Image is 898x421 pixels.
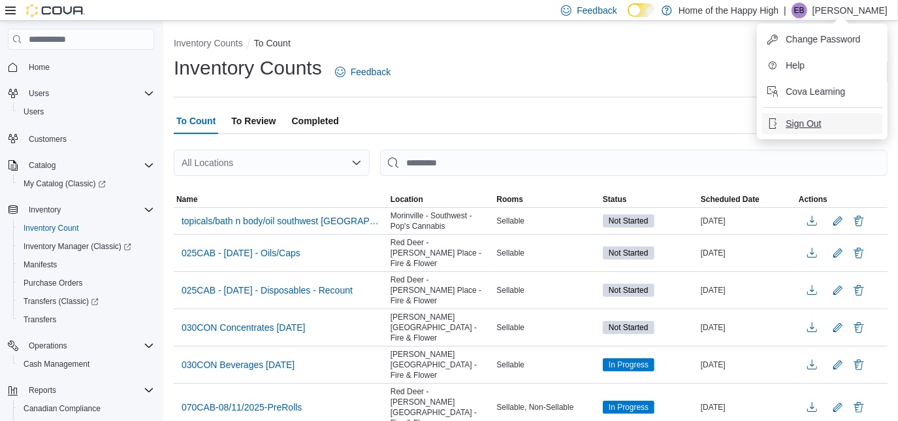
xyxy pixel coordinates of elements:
[18,257,62,273] a: Manifests
[18,220,84,236] a: Inventory Count
[786,33,860,46] span: Change Password
[176,243,306,263] button: 025CAB - [DATE] - Oils/Caps
[18,104,154,120] span: Users
[330,59,396,85] a: Feedback
[609,247,649,259] span: Not Started
[609,215,649,227] span: Not Started
[603,284,654,297] span: Not Started
[494,245,600,261] div: Sellable
[24,131,72,147] a: Customers
[698,357,796,373] div: [DATE]
[351,65,391,78] span: Feedback
[494,399,600,415] div: Sellable, Non-Sellable
[24,158,61,173] button: Catalog
[176,318,311,337] button: 030CON Concentrates [DATE]
[784,3,786,18] p: |
[18,239,154,254] span: Inventory Manager (Classic)
[176,108,216,134] span: To Count
[29,134,67,144] span: Customers
[174,38,243,48] button: Inventory Counts
[182,246,300,260] span: 025CAB - [DATE] - Oils/Caps
[18,312,154,328] span: Transfers
[698,213,796,229] div: [DATE]
[380,150,888,176] input: This is a search bar. After typing your query, hit enter to filter the results lower in the page.
[609,359,649,371] span: In Progress
[182,214,380,227] span: topicals/bath n body/oil southwest [GEOGRAPHIC_DATA][PERSON_NAME][GEOGRAPHIC_DATA] - Southwest - ...
[830,243,846,263] button: Edit count details
[830,397,846,417] button: Edit count details
[851,357,867,373] button: Delete
[24,178,106,189] span: My Catalog (Classic)
[24,158,154,173] span: Catalog
[182,284,353,297] span: 025CAB - [DATE] - Disposables - Recount
[29,205,61,215] span: Inventory
[494,320,600,335] div: Sellable
[494,192,600,207] button: Rooms
[351,158,362,168] button: Open list of options
[13,311,159,329] button: Transfers
[13,274,159,292] button: Purchase Orders
[18,294,104,309] a: Transfers (Classic)
[830,211,846,231] button: Edit count details
[24,130,154,146] span: Customers
[698,192,796,207] button: Scheduled Date
[24,403,101,414] span: Canadian Compliance
[628,3,655,17] input: Dark Mode
[609,322,649,333] span: Not Started
[24,382,154,398] span: Reports
[24,202,66,218] button: Inventory
[13,237,159,256] a: Inventory Manager (Classic)
[292,108,339,134] span: Completed
[176,355,300,375] button: 030CON Beverages [DATE]
[3,156,159,175] button: Catalog
[176,397,307,417] button: 070CAB-08/11/2025-PreRolls
[18,257,154,273] span: Manifests
[603,358,654,371] span: In Progress
[3,381,159,399] button: Reports
[182,321,306,334] span: 030CON Concentrates [DATE]
[24,241,131,252] span: Inventory Manager (Classic)
[18,239,136,254] a: Inventory Manager (Classic)
[830,280,846,300] button: Edit count details
[13,355,159,373] button: Cash Management
[24,202,154,218] span: Inventory
[13,175,159,193] a: My Catalog (Classic)
[24,296,99,307] span: Transfers (Classic)
[18,176,154,192] span: My Catalog (Classic)
[13,103,159,121] button: Users
[18,294,154,309] span: Transfers (Classic)
[3,129,159,148] button: Customers
[794,3,805,18] span: EB
[830,355,846,375] button: Edit count details
[3,337,159,355] button: Operations
[698,399,796,415] div: [DATE]
[603,321,654,334] span: Not Started
[851,399,867,415] button: Delete
[496,194,523,205] span: Rooms
[830,318,846,337] button: Edit count details
[29,341,67,351] span: Operations
[18,104,49,120] a: Users
[762,81,882,102] button: Cova Learning
[24,260,57,270] span: Manifests
[24,338,72,354] button: Operations
[603,246,654,260] span: Not Started
[603,214,654,227] span: Not Started
[3,58,159,76] button: Home
[762,29,882,50] button: Change Password
[494,282,600,298] div: Sellable
[18,356,95,372] a: Cash Management
[24,338,154,354] span: Operations
[388,192,494,207] button: Location
[792,3,807,18] div: Emma Bertrand
[24,59,55,75] a: Home
[24,382,61,398] button: Reports
[18,275,88,291] a: Purchase Orders
[577,4,617,17] span: Feedback
[18,356,154,372] span: Cash Management
[799,194,827,205] span: Actions
[29,88,49,99] span: Users
[18,220,154,236] span: Inventory Count
[254,38,291,48] button: To Count
[391,237,492,269] span: Red Deer - [PERSON_NAME] Place - Fire & Flower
